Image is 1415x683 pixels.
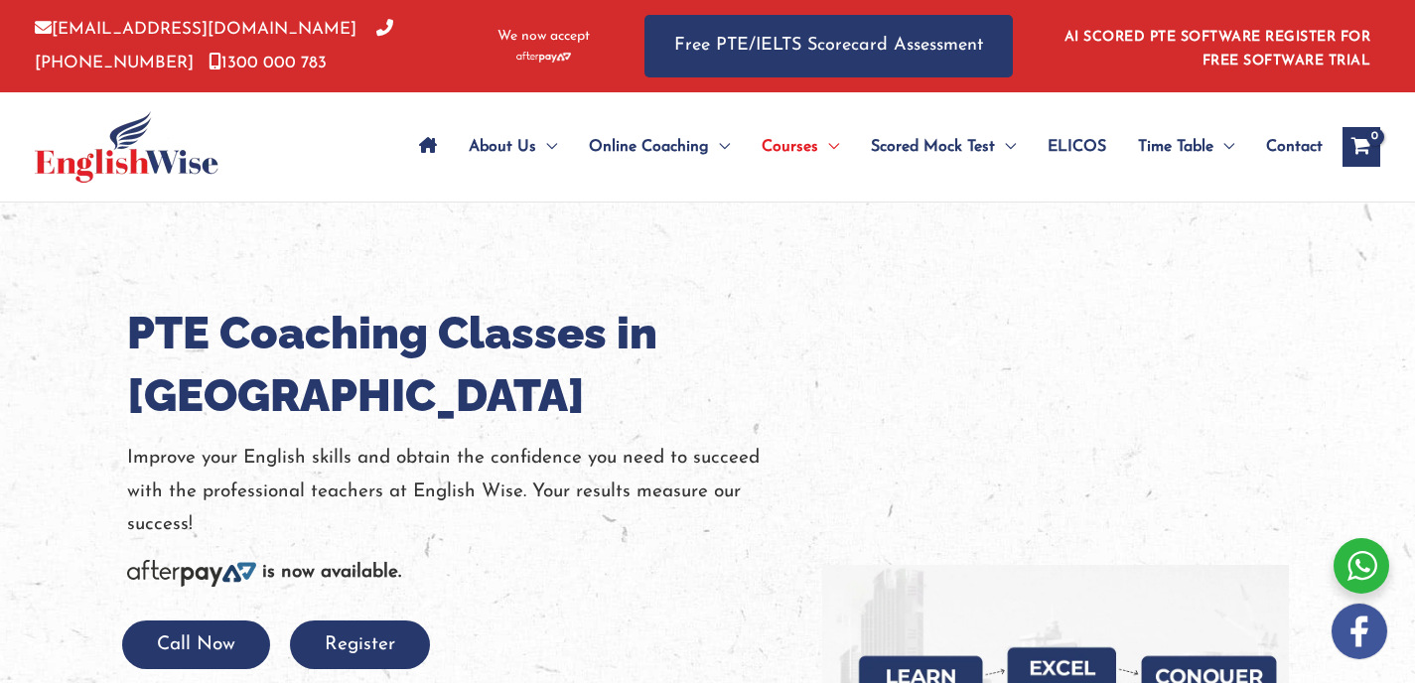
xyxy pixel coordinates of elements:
[122,635,270,654] a: Call Now
[453,112,573,182] a: About UsMenu Toggle
[127,302,792,427] h1: PTE Coaching Classes in [GEOGRAPHIC_DATA]
[871,112,995,182] span: Scored Mock Test
[469,112,536,182] span: About Us
[1048,112,1106,182] span: ELICOS
[403,112,1323,182] nav: Site Navigation: Main Menu
[35,21,356,38] a: [EMAIL_ADDRESS][DOMAIN_NAME]
[709,112,730,182] span: Menu Toggle
[516,52,571,63] img: Afterpay-Logo
[1053,14,1380,78] aside: Header Widget 1
[497,27,590,47] span: We now accept
[1332,604,1387,659] img: white-facebook.png
[122,620,270,669] button: Call Now
[127,442,792,541] p: Improve your English skills and obtain the confidence you need to succeed with the professional t...
[746,112,855,182] a: CoursesMenu Toggle
[290,635,430,654] a: Register
[818,112,839,182] span: Menu Toggle
[1343,127,1380,167] a: View Shopping Cart, empty
[262,563,401,582] b: is now available.
[1250,112,1323,182] a: Contact
[1064,30,1371,68] a: AI SCORED PTE SOFTWARE REGISTER FOR FREE SOFTWARE TRIAL
[1266,112,1323,182] span: Contact
[855,112,1032,182] a: Scored Mock TestMenu Toggle
[995,112,1016,182] span: Menu Toggle
[35,111,218,183] img: cropped-ew-logo
[1032,112,1122,182] a: ELICOS
[644,15,1013,77] a: Free PTE/IELTS Scorecard Assessment
[290,620,430,669] button: Register
[209,55,327,71] a: 1300 000 783
[1138,112,1213,182] span: Time Table
[589,112,709,182] span: Online Coaching
[1213,112,1234,182] span: Menu Toggle
[127,560,256,587] img: Afterpay-Logo
[35,21,393,70] a: [PHONE_NUMBER]
[1122,112,1250,182] a: Time TableMenu Toggle
[762,112,818,182] span: Courses
[536,112,557,182] span: Menu Toggle
[573,112,746,182] a: Online CoachingMenu Toggle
